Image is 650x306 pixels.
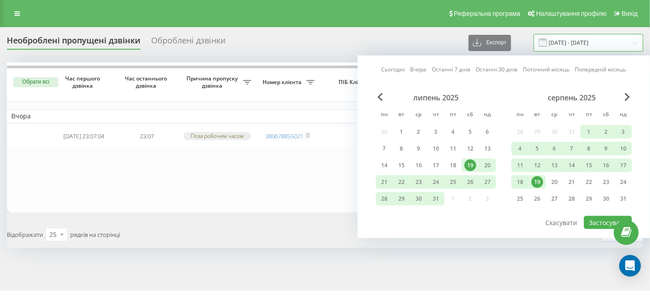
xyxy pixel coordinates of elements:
div: нд 24 серп 2025 р. [615,175,632,189]
div: сб 9 серп 2025 р. [597,142,615,155]
button: Застосувати [584,216,632,229]
div: 17 [617,160,629,171]
div: 6 [549,143,560,155]
abbr: середа [548,108,561,122]
div: 14 [378,160,390,171]
div: 18 [514,176,526,188]
div: 13 [549,160,560,171]
div: пн 28 лип 2025 р. [376,192,393,206]
div: 26 [531,193,543,205]
div: 13 [482,143,493,155]
div: 29 [396,193,407,205]
td: 23:07 [115,125,179,147]
a: Сьогодні [382,65,405,74]
span: рядків на сторінці [70,231,120,239]
div: 7 [566,143,578,155]
div: ср 9 лип 2025 р. [410,142,427,155]
div: вт 19 серп 2025 р. [529,175,546,189]
div: вт 29 лип 2025 р. [393,192,410,206]
span: Previous Month [378,93,383,101]
div: сб 23 серп 2025 р. [597,175,615,189]
div: пт 15 серп 2025 р. [580,159,597,172]
span: Причина пропуску дзвінка [183,75,243,89]
div: ср 6 серп 2025 р. [546,142,563,155]
div: 22 [583,176,595,188]
div: пт 18 лип 2025 р. [444,159,462,172]
div: пт 25 лип 2025 р. [444,175,462,189]
div: пн 4 серп 2025 р. [511,142,529,155]
div: вт 26 серп 2025 р. [529,192,546,206]
div: 10 [430,143,442,155]
div: ср 23 лип 2025 р. [410,175,427,189]
a: Попередній місяць [575,65,626,74]
div: ср 20 серп 2025 р. [546,175,563,189]
div: 16 [413,160,425,171]
div: сб 30 серп 2025 р. [597,192,615,206]
abbr: субота [599,108,613,122]
div: чт 3 лип 2025 р. [427,125,444,139]
div: ср 16 лип 2025 р. [410,159,427,172]
div: 16 [600,160,612,171]
div: Поза робочим часом [183,132,251,140]
div: 12 [464,143,476,155]
abbr: понеділок [378,108,391,122]
div: чт 21 серп 2025 р. [563,175,580,189]
span: ПІБ Клієнта [327,79,384,86]
div: 3 [617,126,629,138]
abbr: вівторок [531,108,544,122]
div: 18 [447,160,459,171]
div: 2 [600,126,612,138]
div: 19 [464,160,476,171]
div: вт 1 лип 2025 р. [393,125,410,139]
div: ср 13 серп 2025 р. [546,159,563,172]
a: 380678855021 [265,132,303,140]
div: вт 8 лип 2025 р. [393,142,410,155]
div: 5 [531,143,543,155]
div: 31 [430,193,442,205]
div: 28 [566,193,578,205]
div: 22 [396,176,407,188]
div: пн 14 лип 2025 р. [376,159,393,172]
div: пн 18 серп 2025 р. [511,175,529,189]
div: 11 [447,143,459,155]
td: [DATE] 23:07:04 [52,125,115,147]
a: Останні 7 днів [432,65,471,74]
button: Обрати всі [13,77,58,87]
div: вт 15 лип 2025 р. [393,159,410,172]
div: 21 [566,176,578,188]
div: 1 [583,126,595,138]
abbr: неділя [481,108,494,122]
div: 8 [583,143,595,155]
div: 27 [482,176,493,188]
abbr: понеділок [513,108,527,122]
div: 5 [464,126,476,138]
div: нд 10 серп 2025 р. [615,142,632,155]
div: 6 [482,126,493,138]
div: чт 24 лип 2025 р. [427,175,444,189]
div: нд 17 серп 2025 р. [615,159,632,172]
div: 9 [413,143,425,155]
div: чт 7 серп 2025 р. [563,142,580,155]
div: 25 [49,230,57,239]
div: нд 27 лип 2025 р. [479,175,496,189]
div: ср 2 лип 2025 р. [410,125,427,139]
div: 3 [430,126,442,138]
div: пт 1 серп 2025 р. [580,125,597,139]
div: 1 [396,126,407,138]
abbr: четвер [565,108,578,122]
div: 17 [430,160,442,171]
div: сб 12 лип 2025 р. [462,142,479,155]
div: Необроблені пропущені дзвінки [7,36,140,50]
div: пт 29 серп 2025 р. [580,192,597,206]
div: чт 10 лип 2025 р. [427,142,444,155]
div: вт 22 лип 2025 р. [393,175,410,189]
div: липень 2025 [376,93,496,102]
abbr: середа [412,108,425,122]
button: Скасувати [541,216,583,229]
div: 15 [396,160,407,171]
div: 27 [549,193,560,205]
div: 23 [600,176,612,188]
div: пн 11 серп 2025 р. [511,159,529,172]
div: 7 [378,143,390,155]
div: пт 11 лип 2025 р. [444,142,462,155]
